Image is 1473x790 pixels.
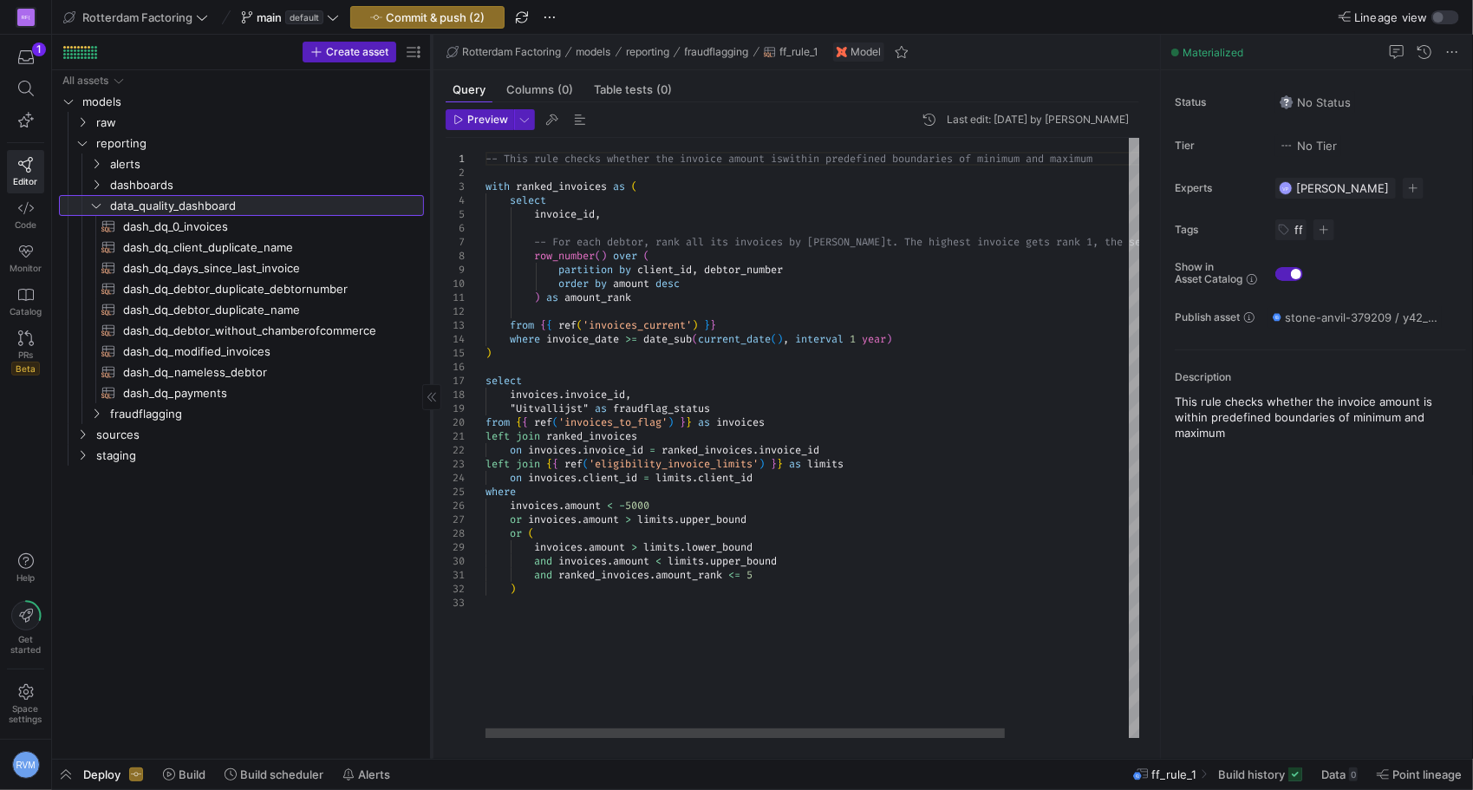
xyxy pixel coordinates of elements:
button: models [572,42,616,62]
span: debtor_number [704,263,783,277]
span: join [516,457,540,471]
span: limits [643,540,680,554]
span: = [649,443,655,457]
span: Editor [14,176,38,186]
div: 29 [446,540,465,554]
span: with [486,180,510,193]
span: fraudflag_status [613,402,710,415]
span: over [613,249,637,263]
span: , [595,207,601,221]
button: fraudflagging [681,42,753,62]
div: 32 [446,582,465,596]
span: default [285,10,323,24]
span: -- This rule checks whether the invoice amount is [486,152,783,166]
div: RF( [17,9,35,26]
span: ff_rule_1 [779,46,818,58]
span: client_id [698,471,753,485]
span: Space settings [10,703,42,724]
span: ) [534,291,540,304]
div: 24 [446,471,465,485]
span: m [1086,152,1092,166]
span: 5 [746,568,753,582]
span: on [510,443,522,457]
span: desc [655,277,680,291]
div: 12 [446,304,465,318]
div: 30 [446,554,465,568]
div: 16 [446,360,465,374]
button: No statusNo Status [1275,91,1355,114]
span: from [486,415,510,429]
button: Build [155,760,213,789]
div: 17 [446,374,465,388]
span: from [510,318,534,332]
span: . [674,513,680,526]
span: order [558,277,589,291]
span: Preview [467,114,508,126]
span: ( [631,180,637,193]
div: 1 [32,42,46,56]
span: invoices [528,443,577,457]
span: ( [577,318,583,332]
span: interval [795,332,844,346]
span: date_sub [643,332,692,346]
span: ref [564,457,583,471]
span: Beta [11,362,40,375]
span: Point lineage [1392,767,1462,781]
div: 3 [446,180,465,193]
span: . [583,540,589,554]
span: >= [625,332,637,346]
div: 25 [446,485,465,499]
span: Deploy [83,767,121,781]
div: 5 [446,207,465,221]
div: 20 [446,415,465,429]
span: amount [613,554,649,568]
span: , [692,263,698,277]
span: . [558,388,564,402]
span: invoice_id [534,207,595,221]
span: reporting [626,46,669,58]
span: ranked_invoices [546,429,637,443]
span: limits [655,471,692,485]
span: select [486,374,522,388]
span: - [619,499,625,513]
span: limits [668,554,704,568]
span: , [783,332,789,346]
span: fraudflagging [685,46,749,58]
div: 22 [446,443,465,457]
span: . [577,513,583,526]
button: Data0 [1313,760,1365,789]
span: } [704,318,710,332]
span: (0) [557,84,573,95]
span: ( [583,457,589,471]
span: ( [528,526,534,540]
span: ( [595,249,601,263]
div: 26 [446,499,465,513]
div: 13 [446,318,465,332]
span: Code [15,219,36,230]
span: left [486,429,510,443]
span: Build [179,767,205,781]
span: } [710,318,716,332]
button: Getstarted [7,594,44,662]
a: PRsBeta [7,323,44,382]
span: amount_rank [655,568,722,582]
span: . [558,499,564,513]
span: invoices [510,499,558,513]
span: client_id [637,263,692,277]
span: Table tests [594,84,672,95]
span: (0) [656,84,672,95]
span: upper_bound [710,554,777,568]
span: 'invoices_to_flag' [558,415,668,429]
span: ref [534,415,552,429]
img: No tier [1280,139,1294,153]
span: Monitor [10,263,42,273]
div: 15 [446,346,465,360]
span: ranked_invoices [516,180,607,193]
span: as [595,402,607,415]
div: 7 [446,235,465,249]
span: as [546,291,558,304]
span: Columns [506,84,573,95]
span: invoices [510,388,558,402]
span: . [577,443,583,457]
a: Code [7,193,44,237]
